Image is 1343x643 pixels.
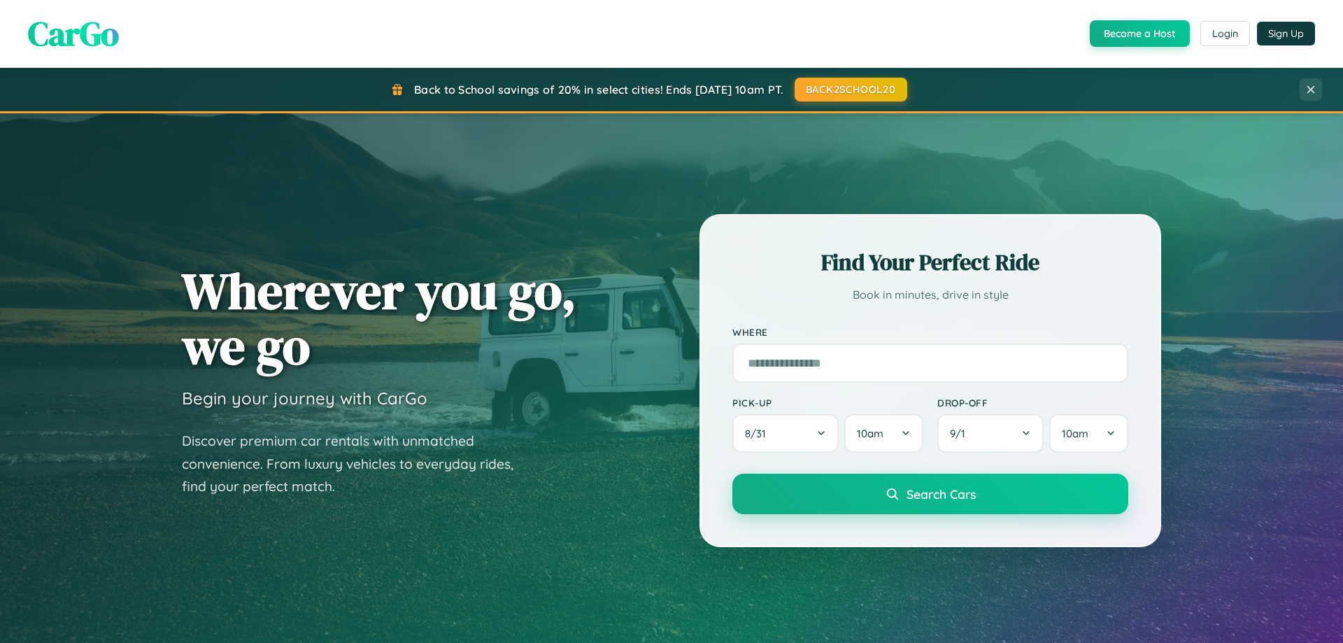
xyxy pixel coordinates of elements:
p: Book in minutes, drive in style [732,285,1128,305]
span: 10am [1062,427,1088,440]
span: Back to School savings of 20% in select cities! Ends [DATE] 10am PT. [414,83,783,97]
p: Discover premium car rentals with unmatched convenience. From luxury vehicles to everyday rides, ... [182,430,532,498]
button: BACK2SCHOOL20 [795,78,907,101]
button: Become a Host [1090,20,1190,47]
h3: Begin your journey with CarGo [182,388,427,409]
h2: Find Your Perfect Ride [732,247,1128,278]
label: Drop-off [937,397,1128,409]
button: 9/1 [937,414,1044,453]
button: Search Cars [732,474,1128,514]
span: 10am [857,427,883,440]
button: Login [1200,21,1250,46]
button: 10am [1049,414,1128,453]
button: Sign Up [1257,22,1315,45]
span: 8 / 31 [745,427,773,440]
span: Search Cars [907,486,976,502]
label: Where [732,326,1128,338]
span: CarGo [28,10,119,57]
h1: Wherever you go, we go [182,263,576,374]
button: 8/31 [732,414,839,453]
span: 9 / 1 [950,427,972,440]
label: Pick-up [732,397,923,409]
button: 10am [844,414,923,453]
